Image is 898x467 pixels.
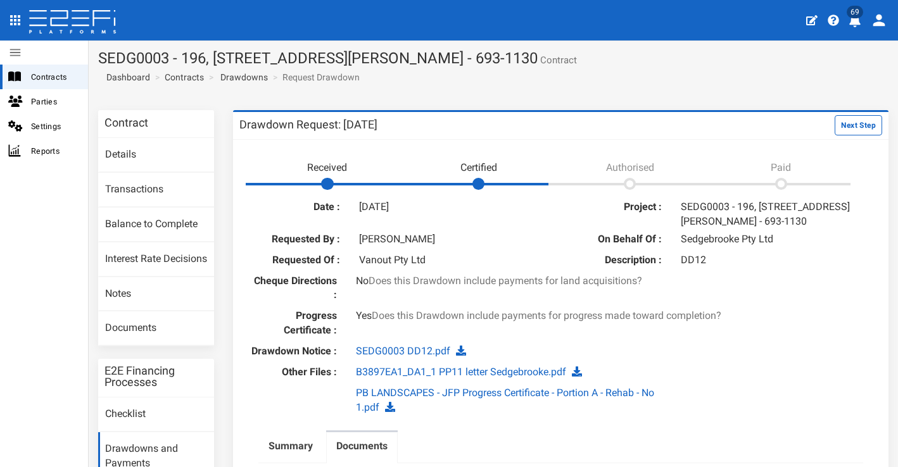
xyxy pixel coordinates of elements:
label: Other Files : [239,365,346,380]
div: [PERSON_NAME] [350,232,551,247]
h1: SEDG0003 - 196, [STREET_ADDRESS][PERSON_NAME] - 693-1130 [98,50,889,66]
span: Contracts [31,70,78,84]
span: Does this Drawdown include payments for land acquisitions? [369,275,642,287]
a: Checklist [98,397,214,432]
a: Balance to Complete [98,208,214,242]
label: Progress Certificate : [239,309,346,338]
a: Drawdowns [220,71,268,84]
div: Vanout Pty Ltd [350,253,551,268]
a: B3897EA1_DA1_1 PP11 letter Sedgebrooke.pdf [356,366,566,378]
h3: Drawdown Request: [DATE] [239,119,377,130]
a: Details [98,138,214,172]
a: Documents [98,311,214,346]
small: Contract [538,56,577,65]
a: Transactions [98,173,214,207]
label: Description : [571,253,671,268]
span: Reports [31,144,78,158]
label: Summary [269,439,313,454]
label: Requested By : [249,232,350,247]
div: No [346,274,775,289]
span: Dashboard [101,72,150,82]
div: Sedgebrooke Pty Ltd [671,232,873,247]
a: Summary [258,432,323,464]
label: Date : [249,200,350,215]
a: Dashboard [101,71,150,84]
button: Next Step [835,115,882,135]
label: Drawdown Notice : [239,344,346,359]
label: Requested Of : [249,253,350,268]
div: [DATE] [350,200,551,215]
span: Received [307,161,347,173]
span: Paid [771,161,791,173]
li: Request Drawdown [270,71,360,84]
a: Next Step [835,118,882,130]
a: SEDG0003 DD12.pdf [356,345,450,357]
a: Contracts [165,71,204,84]
span: Settings [31,119,78,134]
h3: E2E Financing Processes [104,365,208,388]
label: Cheque Directions : [239,274,346,303]
span: Parties [31,94,78,109]
div: SEDG0003 - 196, [STREET_ADDRESS][PERSON_NAME] - 693-1130 [671,200,873,229]
label: Project : [571,200,671,215]
label: Documents [336,439,388,454]
a: Notes [98,277,214,311]
label: On Behalf Of : [571,232,671,247]
h3: Contract [104,117,148,128]
a: Interest Rate Decisions [98,242,214,277]
a: PB LANDSCAPES - JFP Progress Certificate - Portion A - Rehab - No 1.pdf [356,387,654,413]
span: Authorised [606,161,654,173]
span: Certified [460,161,497,173]
div: DD12 [671,253,873,268]
div: Yes [346,309,775,323]
a: Documents [326,432,398,464]
span: Does this Drawdown include payments for progress made toward completion? [372,309,721,321]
